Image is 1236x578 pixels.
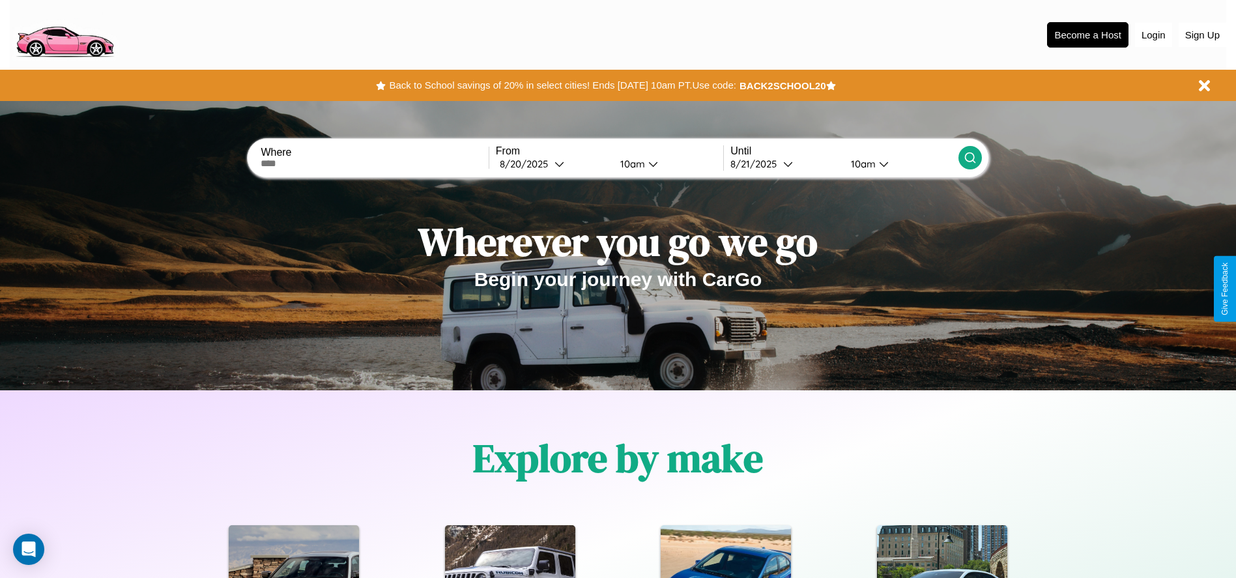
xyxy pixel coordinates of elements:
[1179,23,1226,47] button: Sign Up
[841,157,958,171] button: 10am
[844,158,879,170] div: 10am
[13,534,44,565] div: Open Intercom Messenger
[496,145,723,157] label: From
[261,147,488,158] label: Where
[730,158,783,170] div: 8 / 21 / 2025
[1220,263,1229,315] div: Give Feedback
[614,158,648,170] div: 10am
[10,7,119,61] img: logo
[496,157,610,171] button: 8/20/2025
[1135,23,1172,47] button: Login
[610,157,724,171] button: 10am
[500,158,554,170] div: 8 / 20 / 2025
[386,76,739,94] button: Back to School savings of 20% in select cities! Ends [DATE] 10am PT.Use code:
[740,80,826,91] b: BACK2SCHOOL20
[473,431,763,485] h1: Explore by make
[730,145,958,157] label: Until
[1047,22,1128,48] button: Become a Host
